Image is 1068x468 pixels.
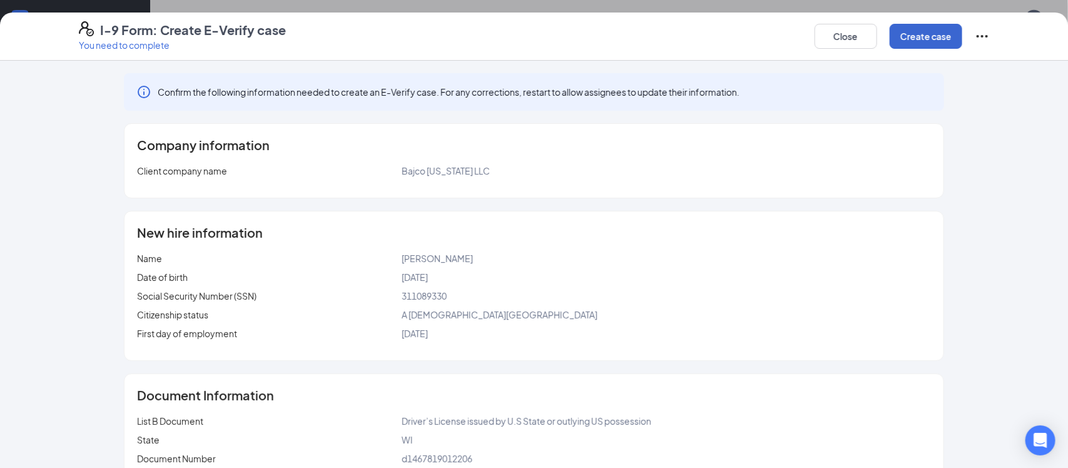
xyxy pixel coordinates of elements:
svg: FormI9EVerifyIcon [79,21,94,36]
span: Citizenship status [137,309,208,320]
span: A [DEMOGRAPHIC_DATA][GEOGRAPHIC_DATA] [402,309,598,320]
span: Social Security Number (SSN) [137,290,257,302]
span: First day of employment [137,328,237,339]
div: Open Intercom Messenger [1025,425,1055,455]
span: List B Document [137,415,203,427]
span: State [137,434,160,445]
span: WI [402,434,413,445]
span: Document Number [137,453,216,464]
button: Create case [890,24,962,49]
span: Company information [137,139,270,151]
span: [PERSON_NAME] [402,253,473,264]
span: Client company name [137,165,227,176]
span: [DATE] [402,272,428,283]
span: Name [137,253,162,264]
span: 311089330 [402,290,447,302]
p: You need to complete [79,39,286,51]
svg: Info [136,84,151,99]
span: Bajco [US_STATE] LLC [402,165,490,176]
span: New hire information [137,226,263,239]
span: Date of birth [137,272,188,283]
span: d1467819012206 [402,453,472,464]
button: Close [815,24,877,49]
span: Driver’s License issued by U.S State or outlying US possession [402,415,651,427]
svg: Ellipses [975,29,990,44]
h4: I-9 Form: Create E-Verify case [100,21,286,39]
span: [DATE] [402,328,428,339]
span: Confirm the following information needed to create an E-Verify case. For any corrections, restart... [158,86,740,98]
span: Document Information [137,389,274,402]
